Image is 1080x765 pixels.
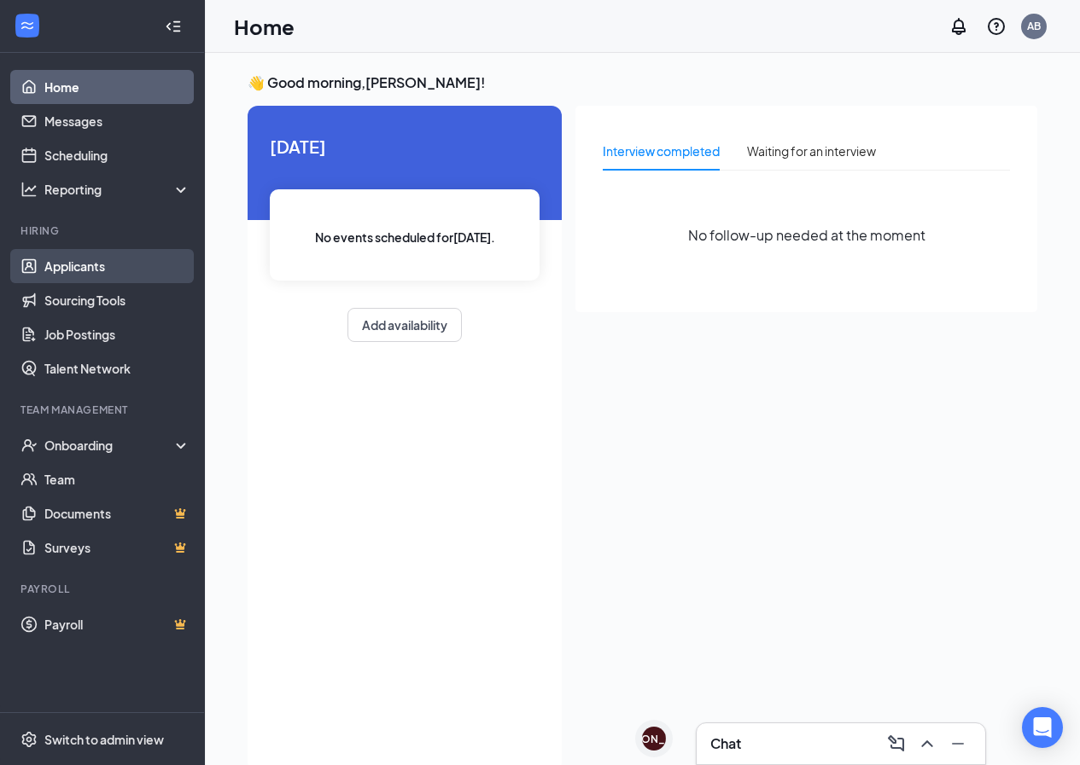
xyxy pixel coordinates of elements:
[234,12,295,41] h1: Home
[44,249,190,283] a: Applicants
[949,16,969,37] svg: Notifications
[19,17,36,34] svg: WorkstreamLogo
[44,317,190,351] a: Job Postings
[688,224,925,246] span: No follow-up needed at the moment
[44,462,190,496] a: Team
[883,730,910,757] button: ComposeMessage
[944,730,972,757] button: Minimize
[44,351,190,385] a: Talent Network
[270,133,540,159] span: [DATE]
[20,582,187,596] div: Payroll
[917,733,937,754] svg: ChevronUp
[914,730,941,757] button: ChevronUp
[44,530,190,565] a: SurveysCrown
[44,437,176,454] div: Onboarding
[44,731,164,748] div: Switch to admin view
[20,437,38,454] svg: UserCheck
[44,70,190,104] a: Home
[44,496,190,530] a: DocumentsCrown
[747,142,876,160] div: Waiting for an interview
[948,733,968,754] svg: Minimize
[886,733,907,754] svg: ComposeMessage
[603,142,720,160] div: Interview completed
[610,732,698,746] div: [PERSON_NAME]
[710,734,741,753] h3: Chat
[20,223,187,238] div: Hiring
[44,181,191,198] div: Reporting
[20,403,187,417] div: Team Management
[347,308,462,342] button: Add availability
[20,181,38,198] svg: Analysis
[165,18,182,35] svg: Collapse
[44,283,190,317] a: Sourcing Tools
[248,73,1037,92] h3: 👋 Good morning, [PERSON_NAME] !
[315,228,495,246] span: No events scheduled for [DATE] .
[1022,707,1063,748] div: Open Intercom Messenger
[44,104,190,138] a: Messages
[1027,19,1041,33] div: AB
[44,138,190,172] a: Scheduling
[44,607,190,641] a: PayrollCrown
[986,16,1007,37] svg: QuestionInfo
[20,731,38,748] svg: Settings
